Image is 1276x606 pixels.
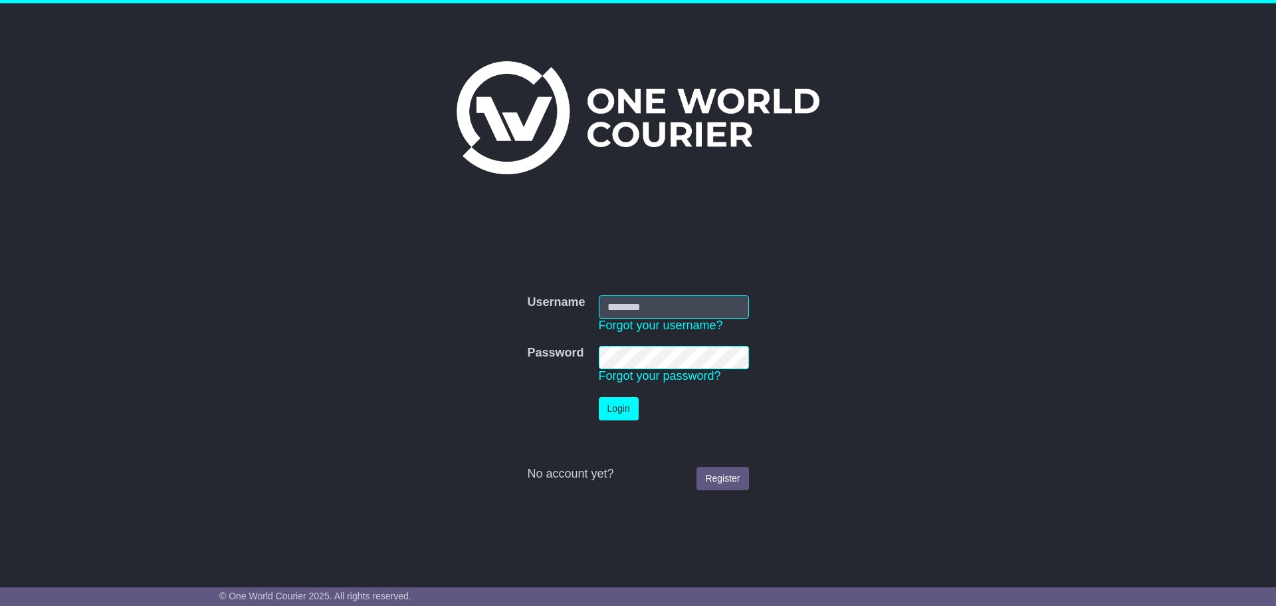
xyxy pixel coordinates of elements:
a: Register [696,467,748,490]
img: One World [457,61,819,174]
a: Forgot your password? [599,369,721,382]
label: Password [527,346,584,361]
div: No account yet? [527,467,748,482]
span: © One World Courier 2025. All rights reserved. [219,591,411,601]
a: Forgot your username? [599,319,723,332]
button: Login [599,397,639,420]
label: Username [527,295,585,310]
